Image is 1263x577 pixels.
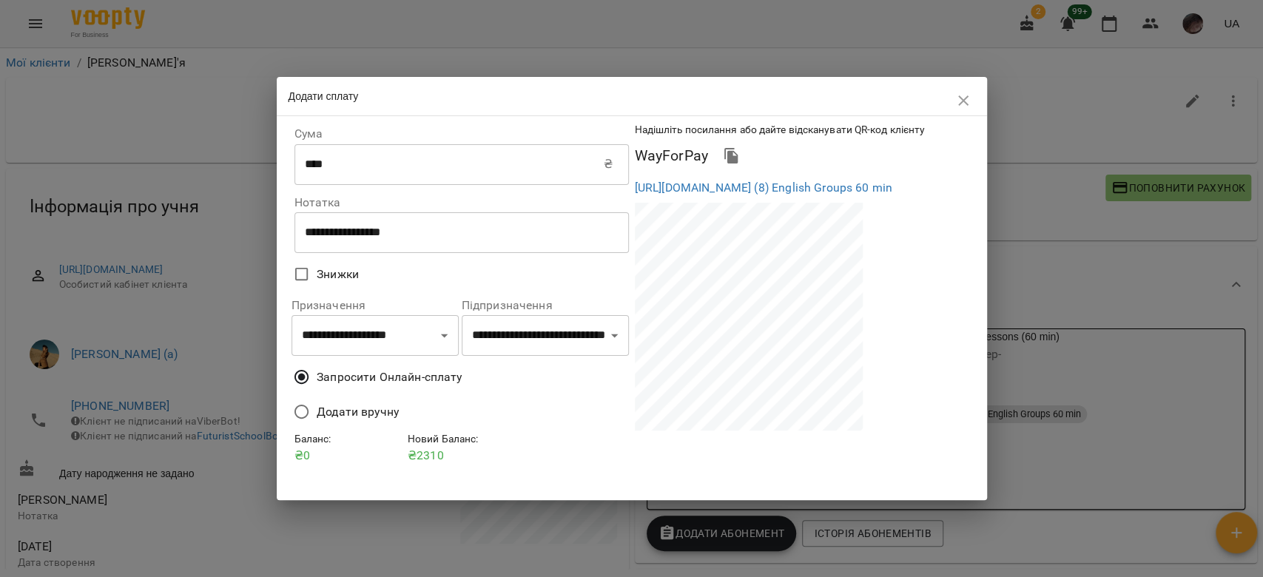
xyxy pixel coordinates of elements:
label: Сума [294,128,629,140]
label: Підпризначення [462,300,629,311]
label: Нотатка [294,197,629,209]
h6: WayForPay [635,144,708,167]
p: ₴ 2310 [408,447,515,465]
a: [URL][DOMAIN_NAME] (8) English Groups 60 min [635,180,893,195]
span: Знижки [317,266,359,283]
p: ₴ [603,155,612,173]
h6: Надішліть посилання або дайте відсканувати QR-код клієнту [635,122,969,138]
h6: Новий Баланс : [408,431,515,448]
span: Додати вручну [317,403,399,421]
span: Запросити Онлайн-сплату [317,368,462,386]
span: Додати сплату [289,90,359,102]
label: Призначення [292,300,459,311]
h6: Баланс : [294,431,402,448]
p: ₴ 0 [294,447,402,465]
